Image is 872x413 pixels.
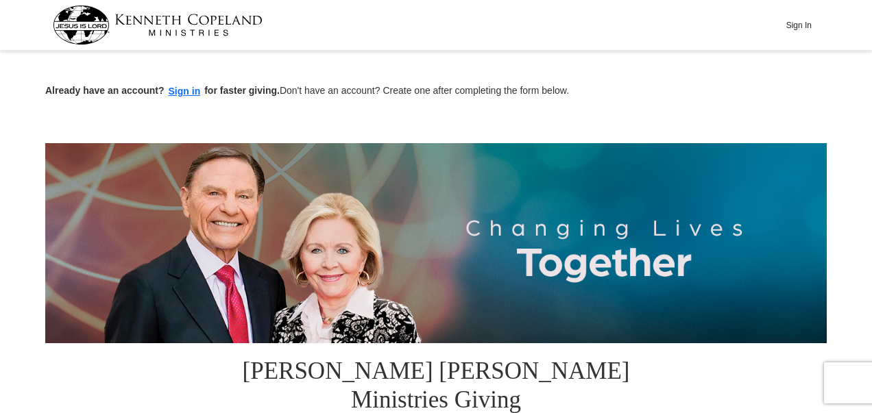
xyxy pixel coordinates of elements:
button: Sign in [165,84,205,99]
img: kcm-header-logo.svg [53,5,263,45]
p: Don't have an account? Create one after completing the form below. [45,84,827,99]
strong: Already have an account? for faster giving. [45,85,280,96]
button: Sign In [778,14,819,36]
